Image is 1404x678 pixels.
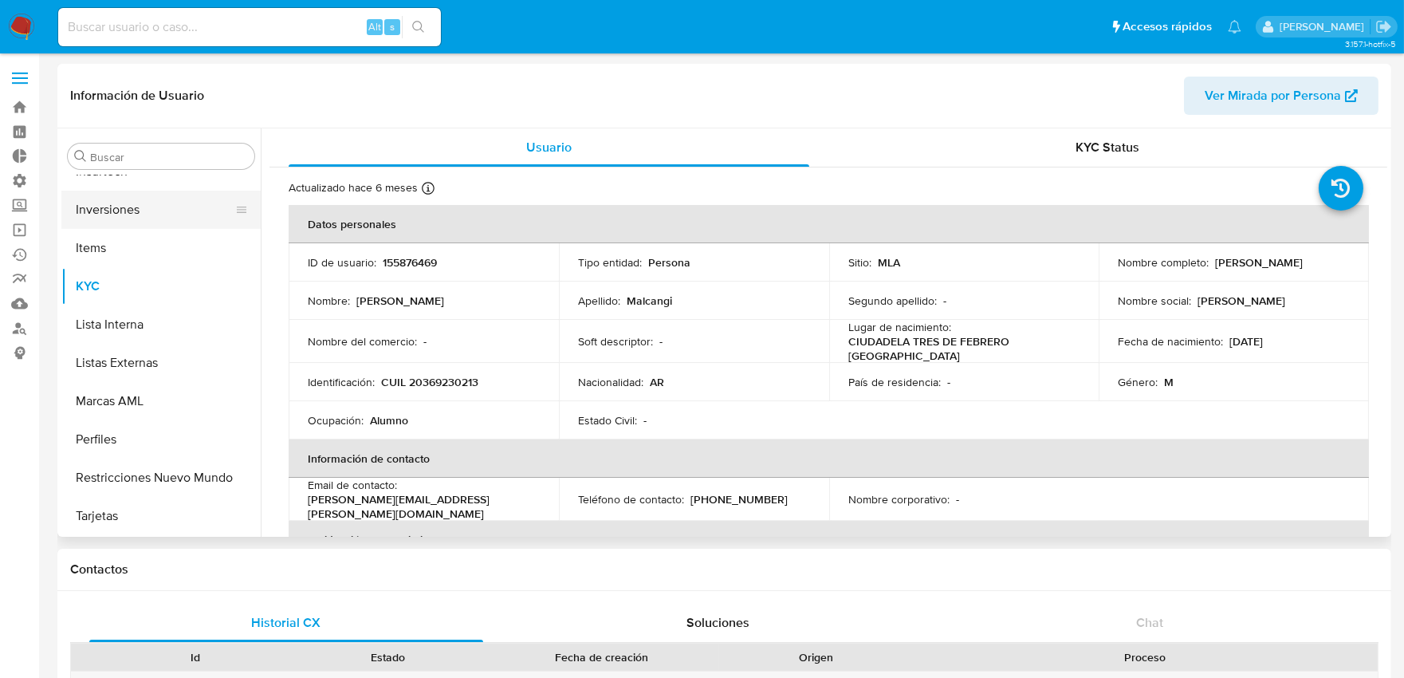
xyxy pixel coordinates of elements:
[643,413,647,428] p: -
[878,255,900,270] p: MLA
[356,294,444,308] p: [PERSON_NAME]
[659,334,663,349] p: -
[370,413,408,428] p: Alumno
[308,334,417,349] p: Nombre del comercio :
[61,229,261,267] button: Items
[943,294,946,308] p: -
[61,497,261,535] button: Tarjetas
[289,521,1369,559] th: Verificación y cumplimiento
[289,440,1369,478] th: Información de contacto
[1164,375,1174,389] p: M
[1228,20,1241,34] a: Notificaciones
[308,294,350,308] p: Nombre :
[578,334,653,349] p: Soft descriptor :
[690,492,788,507] p: [PHONE_NUMBER]
[1118,334,1223,349] p: Fecha de nacimiento :
[1118,294,1191,308] p: Nombre social :
[578,492,684,507] p: Teléfono de contacto :
[383,255,437,270] p: 155876469
[848,320,951,334] p: Lugar de nacimiento :
[61,191,248,229] button: Inversiones
[495,649,708,665] div: Fecha de creación
[110,649,281,665] div: Id
[61,420,261,459] button: Perfiles
[923,649,1367,665] div: Proceso
[578,413,637,428] p: Estado Civil :
[308,478,397,492] p: Email de contacto :
[730,649,901,665] div: Origen
[848,255,871,270] p: Sitio :
[61,382,261,420] button: Marcas AML
[308,413,364,428] p: Ocupación :
[526,138,572,156] span: Usuario
[848,492,950,507] p: Nombre corporativo :
[578,294,620,308] p: Apellido :
[303,649,474,665] div: Estado
[61,305,261,344] button: Lista Interna
[1123,18,1212,35] span: Accesos rápidos
[90,150,248,164] input: Buscar
[58,17,441,37] input: Buscar usuario o caso...
[848,334,1074,363] p: CIUDADELA TRES DE FEBRERO [GEOGRAPHIC_DATA]
[650,375,664,389] p: AR
[70,562,1378,577] h1: Contactos
[1118,255,1209,270] p: Nombre completo :
[1229,334,1263,349] p: [DATE]
[686,613,749,632] span: Soluciones
[1198,294,1285,308] p: [PERSON_NAME]
[1118,375,1158,389] p: Género :
[368,19,381,34] span: Alt
[1184,77,1378,115] button: Ver Mirada por Persona
[308,492,533,521] p: [PERSON_NAME][EMAIL_ADDRESS][PERSON_NAME][DOMAIN_NAME]
[648,255,690,270] p: Persona
[1280,19,1370,34] p: sandra.chabay@mercadolibre.com
[578,255,642,270] p: Tipo entidad :
[61,267,261,305] button: KYC
[1375,18,1392,35] a: Salir
[390,19,395,34] span: s
[627,294,672,308] p: Malcangi
[956,492,959,507] p: -
[308,375,375,389] p: Identificación :
[423,334,427,349] p: -
[74,150,87,163] button: Buscar
[1205,77,1341,115] span: Ver Mirada por Persona
[402,16,435,38] button: search-icon
[289,205,1369,243] th: Datos personales
[1136,613,1163,632] span: Chat
[381,375,478,389] p: CUIL 20369230213
[947,375,950,389] p: -
[70,88,204,104] h1: Información de Usuario
[61,459,261,497] button: Restricciones Nuevo Mundo
[1215,255,1303,270] p: [PERSON_NAME]
[251,613,321,632] span: Historial CX
[61,344,261,382] button: Listas Externas
[848,294,937,308] p: Segundo apellido :
[308,255,376,270] p: ID de usuario :
[289,180,418,195] p: Actualizado hace 6 meses
[848,375,941,389] p: País de residencia :
[578,375,643,389] p: Nacionalidad :
[1076,138,1140,156] span: KYC Status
